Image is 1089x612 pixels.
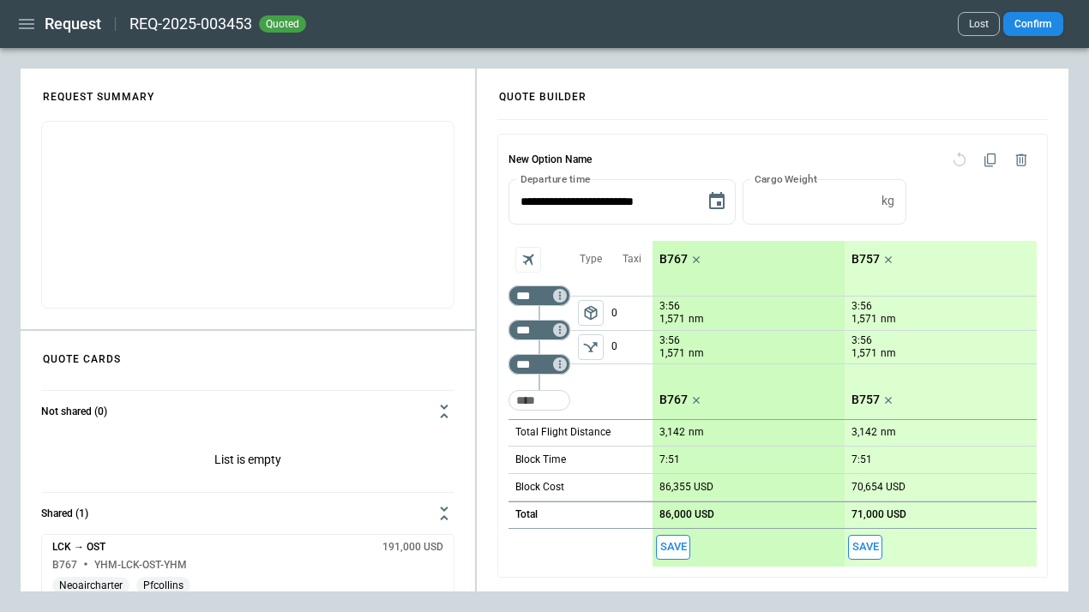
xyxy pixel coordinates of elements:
h2: REQ-2025-003453 [129,14,252,34]
div: Too short [508,354,570,375]
span: package_2 [582,304,599,321]
p: 7:51 [659,453,680,466]
p: Total Flight Distance [515,425,611,440]
button: left aligned [578,300,604,326]
p: Block Time [515,453,566,467]
p: nm [881,346,896,361]
button: Choose date, selected date is Aug 12, 2025 [700,184,734,219]
p: nm [689,312,704,327]
h4: QUOTE BUILDER [478,73,607,111]
div: Not found [508,320,570,340]
p: 1,571 [851,346,877,361]
span: Pfcollins [136,579,190,592]
p: 0 [611,297,653,330]
p: nm [881,312,896,327]
span: Neoaircharter [52,579,129,592]
h6: YHM-LCK-OST-YHM [94,560,187,571]
p: kg [881,194,894,208]
p: nm [689,346,704,361]
p: 3:56 [851,300,872,313]
h6: 191,000 USD [382,542,443,553]
button: Save [656,535,690,560]
span: Delete quote option [1006,145,1037,176]
p: 3:56 [851,334,872,347]
label: Departure time [520,171,591,186]
p: Type [580,252,602,267]
span: Type of sector [578,300,604,326]
h1: Request [45,14,101,34]
h6: Shared (1) [41,508,88,519]
p: 1,571 [659,346,685,361]
button: left aligned [578,334,604,360]
p: 86,355 USD [659,481,713,494]
p: B767 [659,393,688,407]
p: B767 [659,252,688,267]
span: Reset quote option [944,145,975,176]
button: Lost [958,12,1000,36]
p: nm [881,425,896,440]
p: 0 [611,331,653,363]
p: 86,000 USD [659,508,714,521]
div: scrollable content [477,68,1068,591]
span: quoted [262,18,303,30]
span: Save this aircraft quote and copy details to clipboard [848,535,882,560]
p: 71,000 USD [851,508,906,521]
p: List is empty [41,432,454,492]
div: Not shared (0) [41,432,454,492]
button: Save [848,535,882,560]
div: scrollable content [653,241,1037,567]
h6: B767 [52,560,77,571]
h4: QUOTE CARDS [22,335,141,374]
p: 3,142 [659,426,685,439]
span: Type of sector [578,334,604,360]
span: Duplicate quote option [975,145,1006,176]
h6: Total [515,509,538,520]
p: 3:56 [659,334,680,347]
p: 3,142 [851,426,877,439]
h4: REQUEST SUMMARY [22,73,175,111]
p: 1,571 [659,312,685,327]
p: 3:56 [659,300,680,313]
label: Cargo Weight [755,171,817,186]
span: Aircraft selection [515,247,541,273]
p: B757 [851,393,880,407]
button: Not shared (0) [41,391,454,432]
p: B757 [851,252,880,267]
p: Taxi [623,252,641,267]
div: Not found [508,285,570,306]
h6: Not shared (0) [41,406,107,417]
p: 1,571 [851,312,877,327]
span: Save this aircraft quote and copy details to clipboard [656,535,690,560]
p: Block Cost [515,480,564,495]
p: 70,654 USD [851,481,905,494]
button: Confirm [1003,12,1063,36]
p: 7:51 [851,453,872,466]
h6: LCK → OST [52,542,105,553]
button: Shared (1) [41,493,454,534]
h6: New Option Name [508,145,592,176]
div: Too short [508,390,570,411]
p: nm [689,425,704,440]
